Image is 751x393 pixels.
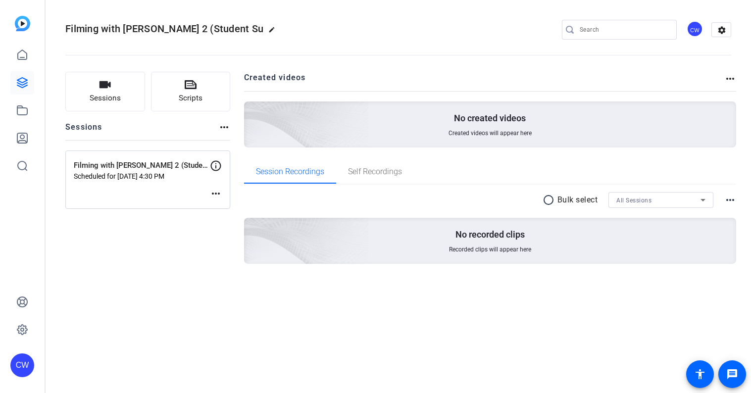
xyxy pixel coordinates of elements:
h2: Created videos [244,72,725,91]
p: Filming with [PERSON_NAME] 2 (Student Success) [74,160,210,171]
mat-icon: message [726,368,738,380]
input: Search [580,24,669,36]
span: All Sessions [616,197,651,204]
img: blue-gradient.svg [15,16,30,31]
h2: Sessions [65,121,102,140]
mat-icon: edit [268,26,280,38]
mat-icon: settings [712,23,732,38]
ngx-avatar: Claire Williams [687,21,704,38]
img: Creted videos background [133,3,369,218]
mat-icon: more_horiz [218,121,230,133]
mat-icon: accessibility [694,368,706,380]
mat-icon: more_horiz [210,188,222,199]
span: Self Recordings [348,168,402,176]
span: Created videos will appear here [449,129,532,137]
p: Bulk select [557,194,598,206]
mat-icon: more_horiz [724,194,736,206]
img: embarkstudio-empty-session.png [133,120,369,335]
p: Scheduled for [DATE] 4:30 PM [74,172,210,180]
span: Recorded clips will appear here [449,246,531,253]
button: Scripts [151,72,231,111]
button: Sessions [65,72,145,111]
div: CW [10,353,34,377]
p: No recorded clips [455,229,525,241]
div: CW [687,21,703,37]
span: Session Recordings [256,168,324,176]
mat-icon: more_horiz [724,73,736,85]
mat-icon: radio_button_unchecked [543,194,557,206]
span: Filming with [PERSON_NAME] 2 (Student Su [65,23,263,35]
span: Sessions [90,93,121,104]
p: No created videos [454,112,526,124]
span: Scripts [179,93,202,104]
